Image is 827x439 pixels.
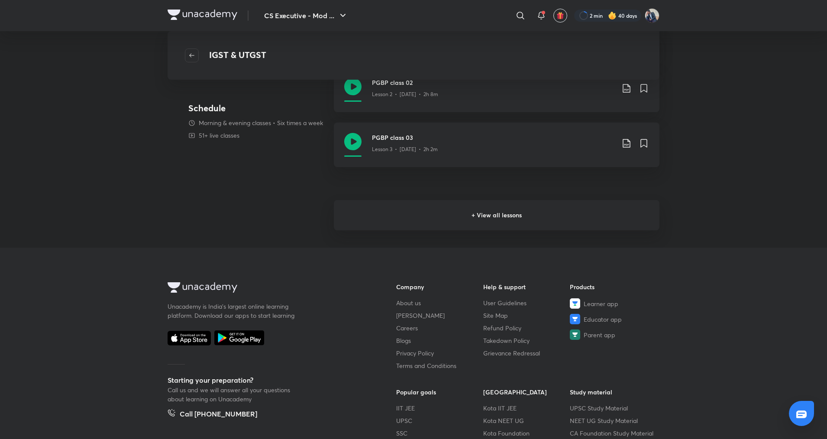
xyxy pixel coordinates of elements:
[372,90,438,98] p: Lesson 2 • [DATE] • 2h 8m
[168,375,368,385] h5: Starting your preparation?
[570,298,657,309] a: Learner app
[168,282,368,295] a: Company Logo
[334,68,659,123] a: PGBP class 02Lesson 2 • [DATE] • 2h 8m
[570,403,657,413] a: UPSC Study Material
[372,133,614,142] h3: PGBP class 03
[608,11,617,20] img: streak
[483,336,570,345] a: Takedown Policy
[168,282,237,293] img: Company Logo
[483,282,570,291] h6: Help & support
[570,282,657,291] h6: Products
[645,8,659,23] img: Akhil
[584,330,615,339] span: Parent app
[168,302,297,320] p: Unacademy is India’s largest online learning platform. Download our apps to start learning
[168,10,237,22] a: Company Logo
[396,298,483,307] a: About us
[570,314,657,324] a: Educator app
[483,387,570,397] h6: [GEOGRAPHIC_DATA]
[483,429,570,438] a: Kota Foundation
[209,48,266,62] h4: IGST & UTGST
[168,409,257,421] a: Call [PHONE_NUMBER]
[188,102,327,115] h4: Schedule
[334,123,659,178] a: PGBP class 03Lesson 3 • [DATE] • 2h 2m
[483,416,570,425] a: Kota NEET UG
[396,361,483,370] a: Terms and Conditions
[396,403,483,413] a: IIT JEE
[396,323,483,332] a: Careers
[396,349,483,358] a: Privacy Policy
[334,200,659,230] h6: + View all lessons
[483,311,570,320] a: Site Map
[570,314,580,324] img: Educator app
[396,336,483,345] a: Blogs
[396,416,483,425] a: UPSC
[199,131,239,140] p: 51+ live classes
[259,7,353,24] button: CS Executive - Mod ...
[372,78,614,87] h3: PGBP class 02
[483,403,570,413] a: Kota IIT JEE
[570,329,580,340] img: Parent app
[570,329,657,340] a: Parent app
[199,118,323,127] p: Morning & evening classes • Six times a week
[396,429,483,438] a: SSC
[168,385,297,403] p: Call us and we will answer all your questions about learning on Unacademy
[180,409,257,421] h5: Call [PHONE_NUMBER]
[570,416,657,425] a: NEET UG Study Material
[396,311,483,320] a: [PERSON_NAME]
[570,298,580,309] img: Learner app
[483,349,570,358] a: Grievance Redressal
[372,145,438,153] p: Lesson 3 • [DATE] • 2h 2m
[483,298,570,307] a: User Guidelines
[570,429,657,438] a: CA Foundation Study Material
[483,323,570,332] a: Refund Policy
[556,12,564,19] img: avatar
[396,387,483,397] h6: Popular goals
[584,315,622,324] span: Educator app
[396,282,483,291] h6: Company
[168,10,237,20] img: Company Logo
[396,323,418,332] span: Careers
[584,299,618,308] span: Learner app
[553,9,567,23] button: avatar
[570,387,657,397] h6: Study material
